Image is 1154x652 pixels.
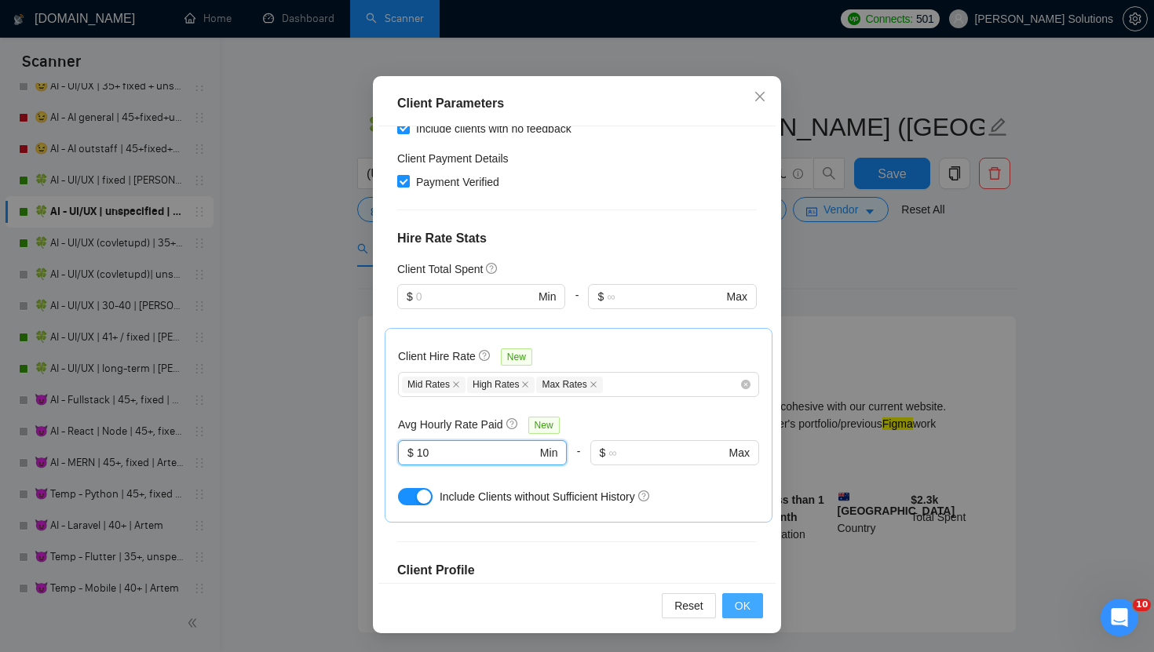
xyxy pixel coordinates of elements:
[440,490,635,503] span: Include Clients without Sufficient History
[741,380,750,389] span: close-circle
[565,284,588,328] div: -
[397,229,757,248] h4: Hire Rate Stats
[397,150,509,167] h4: Client Payment Details
[1101,599,1138,636] iframe: Intercom live chat
[402,377,466,393] span: Mid Rates
[638,490,651,502] span: question-circle
[735,597,750,614] span: OK
[479,349,491,362] span: question-circle
[1133,599,1151,611] span: 10
[521,381,529,388] span: close
[407,444,414,461] span: $
[590,381,597,388] span: close
[729,444,750,461] span: Max
[722,593,763,618] button: OK
[410,120,578,137] span: Include clients with no feedback
[506,417,519,430] span: question-circle
[397,94,757,113] div: Client Parameters
[597,288,604,305] span: $
[607,288,723,305] input: ∞
[536,377,602,393] span: Max Rates
[407,288,413,305] span: $
[540,444,558,461] span: Min
[727,288,747,305] span: Max
[452,381,460,388] span: close
[416,288,535,305] input: 0
[539,288,557,305] span: Min
[674,597,703,614] span: Reset
[467,377,535,393] span: High Rates
[662,593,716,618] button: Reset
[608,444,725,461] input: ∞
[739,76,781,118] button: Close
[417,444,537,461] input: 0
[754,90,766,103] span: close
[398,416,503,433] h5: Avg Hourly Rate Paid
[528,417,560,434] span: New
[398,348,476,365] h5: Client Hire Rate
[567,440,590,484] div: -
[600,444,606,461] span: $
[486,262,498,275] span: question-circle
[501,348,532,366] span: New
[410,173,506,191] span: Payment Verified
[397,561,757,580] h4: Client Profile
[397,260,483,278] h5: Client Total Spent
